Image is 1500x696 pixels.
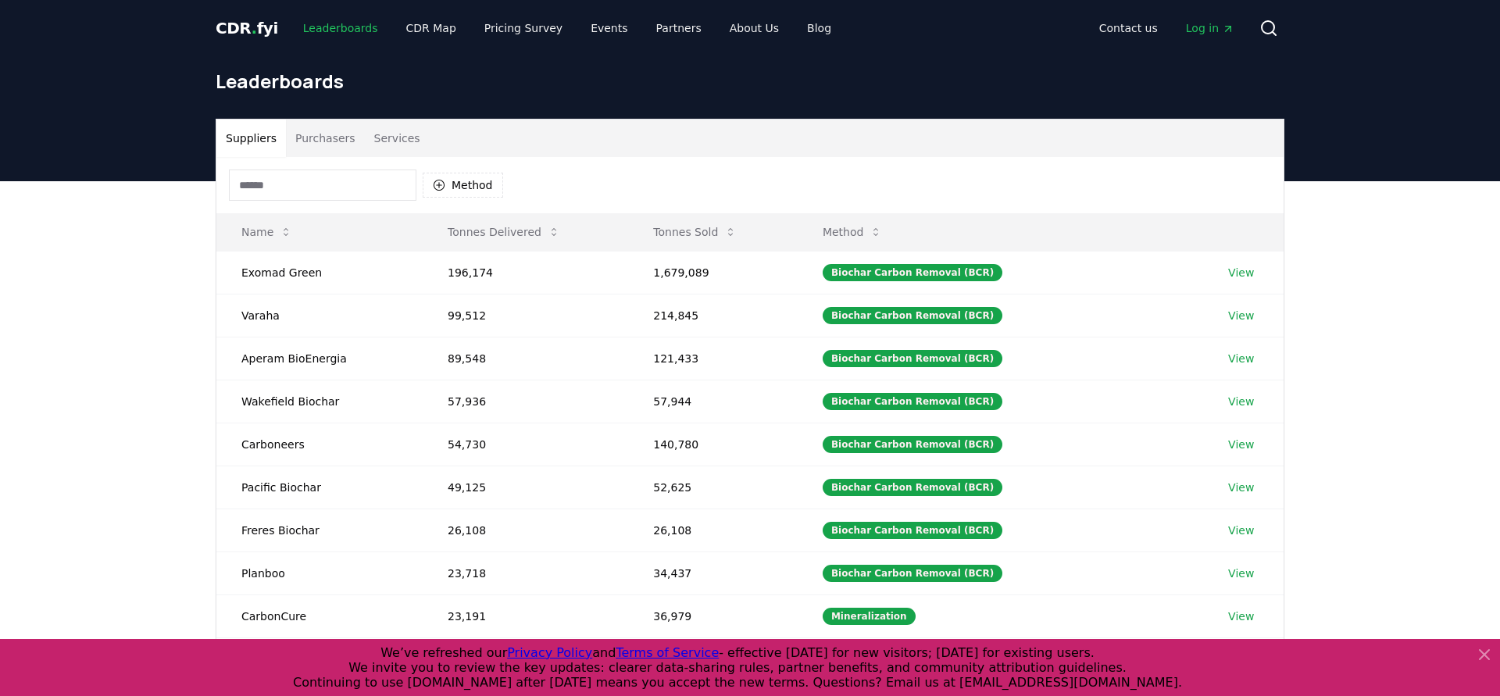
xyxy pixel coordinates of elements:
[423,551,628,594] td: 23,718
[641,216,749,248] button: Tonnes Sold
[216,637,423,680] td: Running Tide | Inactive
[1087,14,1247,42] nav: Main
[291,14,844,42] nav: Main
[1228,609,1254,624] a: View
[216,251,423,294] td: Exomad Green
[823,522,1002,539] div: Biochar Carbon Removal (BCR)
[823,264,1002,281] div: Biochar Carbon Removal (BCR)
[1228,394,1254,409] a: View
[423,509,628,551] td: 26,108
[1173,14,1247,42] a: Log in
[1186,20,1234,36] span: Log in
[423,594,628,637] td: 23,191
[423,380,628,423] td: 57,936
[1228,265,1254,280] a: View
[229,216,305,248] button: Name
[216,509,423,551] td: Freres Biochar
[216,594,423,637] td: CarbonCure
[472,14,575,42] a: Pricing Survey
[644,14,714,42] a: Partners
[823,479,1002,496] div: Biochar Carbon Removal (BCR)
[628,594,798,637] td: 36,979
[435,216,573,248] button: Tonnes Delivered
[810,216,895,248] button: Method
[628,551,798,594] td: 34,437
[423,337,628,380] td: 89,548
[717,14,791,42] a: About Us
[216,551,423,594] td: Planboo
[823,307,1002,324] div: Biochar Carbon Removal (BCR)
[216,337,423,380] td: Aperam BioEnergia
[628,637,798,680] td: 28,202
[423,251,628,294] td: 196,174
[216,19,278,37] span: CDR fyi
[1228,566,1254,581] a: View
[423,173,503,198] button: Method
[628,380,798,423] td: 57,944
[628,294,798,337] td: 214,845
[423,466,628,509] td: 49,125
[795,14,844,42] a: Blog
[1228,437,1254,452] a: View
[823,608,916,625] div: Mineralization
[216,380,423,423] td: Wakefield Biochar
[216,120,286,157] button: Suppliers
[423,637,628,680] td: 22,780
[423,423,628,466] td: 54,730
[286,120,365,157] button: Purchasers
[1228,308,1254,323] a: View
[823,393,1002,410] div: Biochar Carbon Removal (BCR)
[823,436,1002,453] div: Biochar Carbon Removal (BCR)
[1228,351,1254,366] a: View
[291,14,391,42] a: Leaderboards
[216,423,423,466] td: Carboneers
[1087,14,1170,42] a: Contact us
[423,294,628,337] td: 99,512
[628,337,798,380] td: 121,433
[628,251,798,294] td: 1,679,089
[1228,480,1254,495] a: View
[1228,523,1254,538] a: View
[578,14,640,42] a: Events
[216,466,423,509] td: Pacific Biochar
[216,294,423,337] td: Varaha
[823,565,1002,582] div: Biochar Carbon Removal (BCR)
[823,350,1002,367] div: Biochar Carbon Removal (BCR)
[252,19,257,37] span: .
[628,509,798,551] td: 26,108
[628,423,798,466] td: 140,780
[365,120,430,157] button: Services
[216,17,278,39] a: CDR.fyi
[628,466,798,509] td: 52,625
[216,69,1284,94] h1: Leaderboards
[394,14,469,42] a: CDR Map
